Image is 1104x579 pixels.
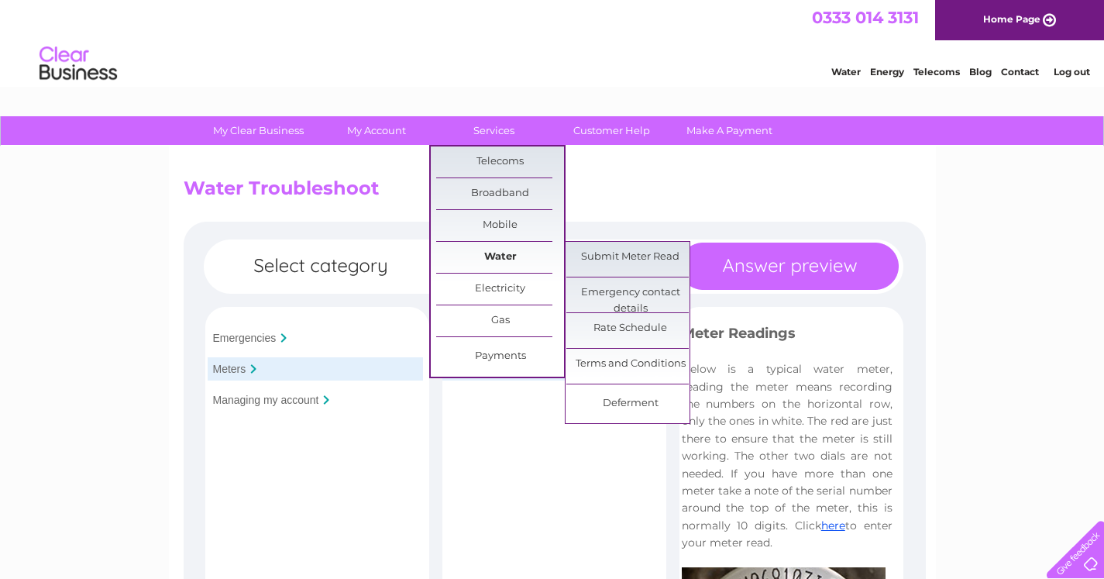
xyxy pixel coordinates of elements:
[436,242,564,273] a: Water
[566,277,694,308] a: Emergency contact details
[436,274,564,305] a: Electricity
[870,66,904,78] a: Energy
[812,8,919,27] a: 0333 014 3131
[566,242,694,273] a: Submit Meter Read
[566,349,694,380] a: Terms and Conditions
[566,388,694,419] a: Deferment
[548,116,676,145] a: Customer Help
[969,66,992,78] a: Blog
[39,40,118,88] img: logo.png
[436,305,564,336] a: Gas
[682,322,892,350] h3: Meter Readings
[436,210,564,241] a: Mobile
[430,116,558,145] a: Services
[1001,66,1039,78] a: Contact
[312,116,440,145] a: My Account
[213,363,246,375] input: Meters
[665,116,793,145] a: Make A Payment
[436,341,564,372] a: Payments
[1054,66,1090,78] a: Log out
[436,178,564,209] a: Broadband
[821,519,845,532] a: here
[831,66,861,78] a: Water
[566,313,694,344] a: Rate Schedule
[194,116,322,145] a: My Clear Business
[213,332,277,344] input: Emergencies
[436,146,564,177] a: Telecoms
[213,394,319,406] input: Managing my account
[682,360,892,551] p: Below is a typical water meter, reading the meter means recording the numbers on the horizontal r...
[187,9,919,75] div: Clear Business is a trading name of Verastar Limited (registered in [GEOGRAPHIC_DATA] No. 3667643...
[184,177,921,207] h2: Water Troubleshoot
[913,66,960,78] a: Telecoms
